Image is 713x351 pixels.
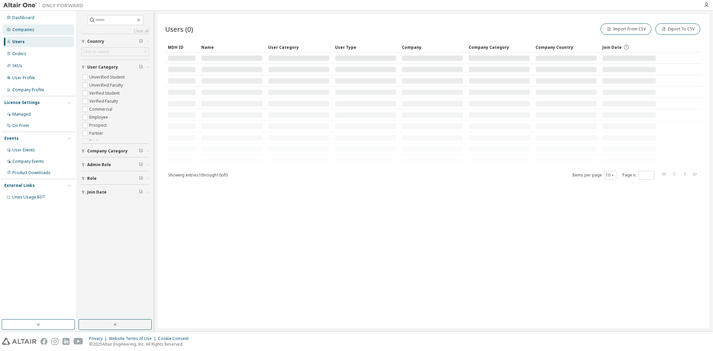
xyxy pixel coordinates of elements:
a: Clear all [81,28,149,34]
div: Events [4,136,19,141]
button: 10 [606,172,615,178]
img: altair_logo.svg [2,338,36,345]
div: Privacy [89,336,109,341]
div: Users [12,39,25,44]
p: © 2025 Altair Engineering, Inc. All Rights Reserved. [89,341,193,347]
span: Users (0) [165,24,193,34]
button: Join Date [81,185,149,200]
label: Partner [89,129,105,137]
div: MDH ID [168,42,196,52]
div: Company Profile [12,87,44,93]
img: instagram.svg [51,338,58,345]
div: User Profile [12,75,35,81]
button: Export To CSV [656,23,700,35]
div: SKUs [12,63,22,69]
span: Showing entries 1 through 10 of 0 [168,172,228,178]
button: Role [81,171,149,186]
img: youtube.svg [74,338,83,345]
div: User Type [335,42,396,52]
div: Website Terms of Use [109,336,158,341]
div: Dashboard [12,15,34,20]
span: Clear filter [139,176,143,181]
button: Company Category [81,144,149,158]
span: Units Usage BI [12,194,45,200]
label: Unverified Faculty [89,81,124,89]
div: Company Events [12,159,44,164]
label: Trial [89,137,99,145]
span: User Category [87,65,118,70]
img: Altair One [3,2,87,9]
div: Click to select [82,48,149,56]
label: Unverified Student [89,73,126,81]
img: facebook.svg [40,338,47,345]
span: Role [87,176,97,181]
div: Product Downloads [12,170,50,175]
div: Company Country [536,42,597,52]
span: Clear filter [139,148,143,154]
div: Click to select [83,49,109,54]
span: Clear filter [139,190,143,195]
div: User Category [268,42,330,52]
div: Cookie Consent [158,336,193,341]
button: Country [81,34,149,49]
span: Clear filter [139,39,143,44]
span: Join Date [87,190,107,195]
div: Company [402,42,463,52]
label: Verified Faculty [89,97,119,105]
span: Clear filter [139,65,143,70]
label: Employee [89,113,109,121]
div: Companies [12,27,34,32]
div: User Events [12,147,35,153]
label: Verified Student [89,89,121,97]
button: Import From CSV [601,23,651,35]
span: Join Date [602,44,622,50]
span: Country [87,39,104,44]
span: Items per page [572,171,616,180]
button: Admin Role [81,157,149,172]
div: Orders [12,51,26,56]
span: Clear filter [139,162,143,167]
svg: Date when the user was first added or directly signed up. If the user was deleted and later re-ad... [623,44,629,50]
img: linkedin.svg [63,338,70,345]
span: Admin Role [87,162,111,167]
button: User Category [81,60,149,75]
span: Company Category [87,148,128,154]
span: Page n. [622,171,655,180]
div: Managed [12,112,31,117]
div: Company Category [469,42,530,52]
label: Commercial [89,105,114,113]
div: External Links [4,183,35,188]
div: License Settings [4,100,40,105]
div: On Prem [12,123,29,128]
label: Prospect [89,121,108,129]
div: Name [201,42,263,52]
